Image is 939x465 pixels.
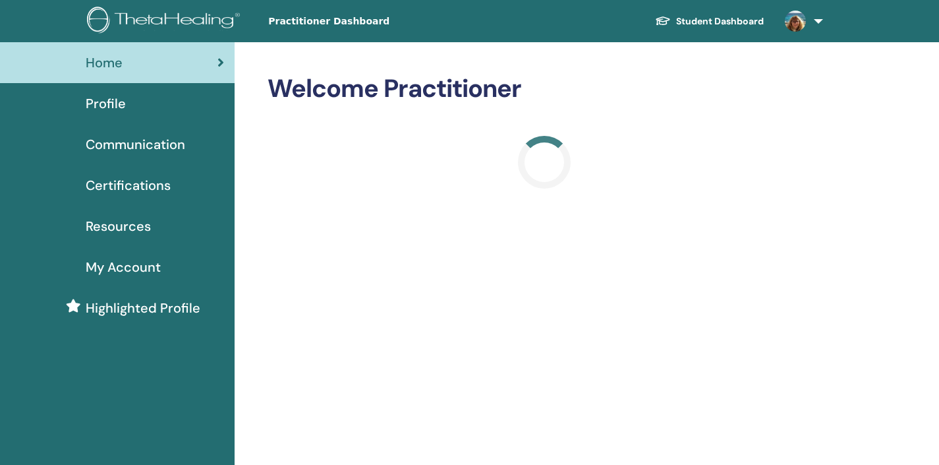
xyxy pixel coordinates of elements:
span: Practitioner Dashboard [268,15,466,28]
span: Home [86,53,123,73]
a: Student Dashboard [644,9,774,34]
span: Certifications [86,175,171,195]
span: Communication [86,135,185,154]
img: logo.png [87,7,244,36]
img: default.jpg [785,11,806,32]
h2: Welcome Practitioner [268,74,820,104]
span: Resources [86,216,151,236]
img: graduation-cap-white.svg [655,15,671,26]
span: My Account [86,257,161,277]
span: Highlighted Profile [86,298,200,318]
span: Profile [86,94,126,113]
